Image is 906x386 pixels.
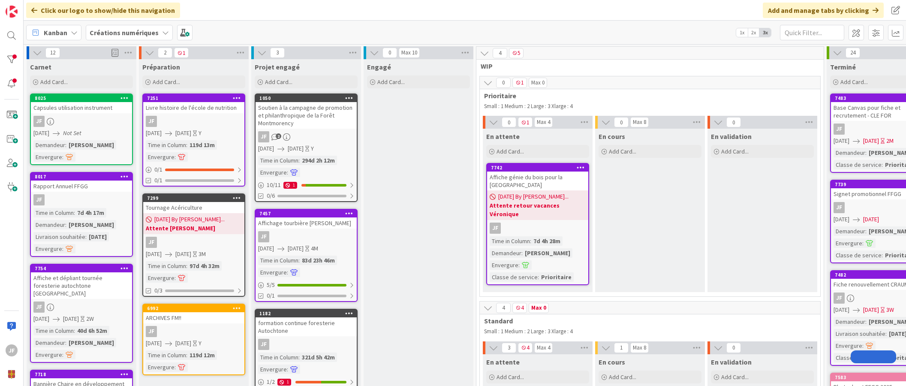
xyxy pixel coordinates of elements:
[154,176,163,185] span: 0/1
[509,48,524,58] span: 5
[31,371,132,378] div: 7718
[780,25,844,40] input: Quick Filter...
[633,346,646,350] div: Max 8
[863,305,879,314] span: [DATE]
[142,63,180,71] span: Préparation
[143,312,244,323] div: ARCHIVES FM!!
[834,160,882,169] div: Classe de service
[6,368,18,380] img: avatar
[186,350,187,360] span: :
[382,48,397,58] span: 0
[146,237,157,248] div: JF
[35,265,132,271] div: 7754
[267,191,275,200] span: 0/6
[834,226,865,236] div: Demandeur
[143,164,244,175] div: 0/1
[33,116,45,127] div: JF
[258,353,298,362] div: Time in Column
[146,350,186,360] div: Time in Column
[258,231,269,242] div: JF
[62,152,63,162] span: :
[834,353,882,362] div: Classe de service
[518,343,533,353] span: 4
[147,95,244,101] div: 7251
[502,117,516,127] span: 0
[142,193,245,297] a: 7299Tournage Acériculture[DATE] By [PERSON_NAME]...Attente [PERSON_NAME]JF[DATE][DATE]3MTime in C...
[487,172,588,190] div: Affiche génie du bois pour la [GEOGRAPHIC_DATA]
[186,140,187,150] span: :
[74,326,75,335] span: :
[882,160,883,169] span: :
[66,338,116,347] div: [PERSON_NAME]
[487,164,588,172] div: 7742
[834,136,849,145] span: [DATE]
[44,27,67,38] span: Kanban
[146,339,162,348] span: [DATE]
[711,358,752,366] span: En validation
[267,280,275,289] span: 5 / 5
[258,339,269,350] div: JF
[154,215,225,224] span: [DATE] By [PERSON_NAME]...
[512,303,527,313] span: 4
[146,129,162,138] span: [DATE]
[33,244,62,253] div: Envergure
[256,94,357,102] div: 1050
[31,265,132,299] div: 7754Affiche et dépliant tournée foresterie autochtone [GEOGRAPHIC_DATA]
[143,194,244,202] div: 7299
[31,173,132,181] div: 8017
[865,226,867,236] span: :
[484,328,812,335] p: Small : 1 Medium : 2 Large : 3 Xlarge : 4
[256,231,357,242] div: JF
[490,260,518,270] div: Envergure
[33,140,65,150] div: Demandeur
[493,48,507,58] span: 4
[175,250,191,259] span: [DATE]
[885,329,887,338] span: :
[6,6,18,18] img: Visit kanbanzone.com
[30,93,133,165] a: 8025Capsules utilisation instrumentJF[DATE]Not SetDemandeur:[PERSON_NAME]Envergure:
[377,78,405,86] span: Add Card...
[486,163,589,285] a: 7742Affiche génie du bois pour la [GEOGRAPHIC_DATA][DATE] By [PERSON_NAME]...Attente retour vacan...
[530,236,531,246] span: :
[199,250,206,259] div: 3M
[401,51,417,55] div: Max 10
[759,28,771,37] span: 3x
[726,343,741,353] span: 0
[175,129,191,138] span: [DATE]
[31,102,132,113] div: Capsules utilisation instrument
[63,314,79,323] span: [DATE]
[865,317,867,326] span: :
[367,63,391,71] span: Engagé
[6,344,18,356] div: JF
[531,81,545,85] div: Max 0
[633,120,646,124] div: Max 8
[147,195,244,201] div: 7299
[834,124,845,135] div: JF
[265,78,292,86] span: Add Card...
[256,94,357,129] div: 1050Soutien à la campagne de promotion et philanthropique de la Forêt Montmorency
[531,236,563,246] div: 7d 4h 28m
[496,78,511,88] span: 0
[255,63,300,71] span: Projet engagé
[31,116,132,127] div: JF
[865,148,867,157] span: :
[531,306,546,310] div: Max 0
[518,117,533,127] span: 1
[834,238,862,248] div: Envergure
[256,180,357,190] div: 10/111
[497,148,524,155] span: Add Card...
[86,314,94,323] div: 2W
[834,148,865,157] div: Demandeur
[886,305,894,314] div: 3W
[158,48,172,58] span: 2
[484,103,812,110] p: Small : 1 Medium : 2 Large : 3 Xlarge : 4
[830,63,856,71] span: Terminé
[490,272,538,282] div: Classe de service
[143,94,244,113] div: 7251Livre histoire de l'école de nutrition
[300,256,337,265] div: 83d 23h 46m
[255,93,358,202] a: 1050Soutien à la campagne de promotion et philanthropique de la Forêt MontmorencyJF[DATE][DATE]YT...
[537,346,550,350] div: Max 4
[31,302,132,313] div: JF
[599,132,625,141] span: En cours
[288,144,304,153] span: [DATE]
